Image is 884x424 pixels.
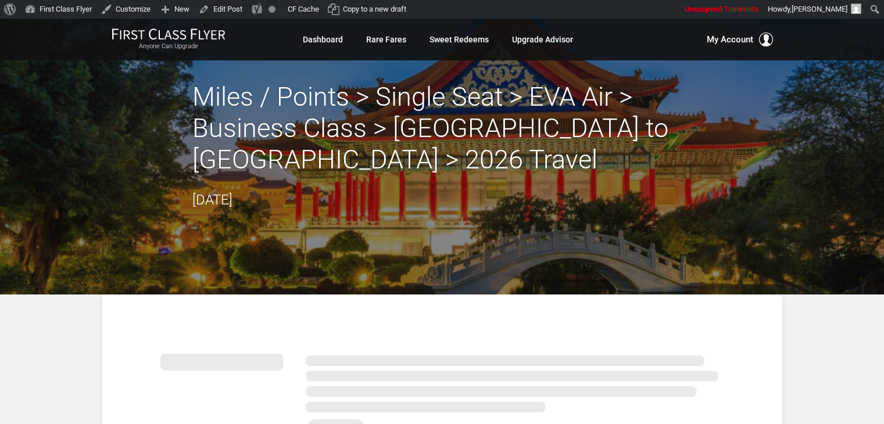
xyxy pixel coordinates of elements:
span: [PERSON_NAME] [792,5,847,13]
small: Anyone Can Upgrade [112,42,226,51]
span: My Account [707,33,753,46]
img: First Class Flyer [112,28,226,40]
time: [DATE] [192,192,232,208]
button: My Account [707,33,773,46]
span: Unsuspend Transients [685,5,759,13]
a: Rare Fares [366,29,406,50]
a: Sweet Redeems [430,29,489,50]
a: Upgrade Advisor [512,29,573,50]
a: Dashboard [303,29,343,50]
a: First Class FlyerAnyone Can Upgrade [112,28,226,51]
h2: Miles / Points > Single Seat > EVA Air > Business Class > [GEOGRAPHIC_DATA] to [GEOGRAPHIC_DATA] ... [192,81,692,175]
